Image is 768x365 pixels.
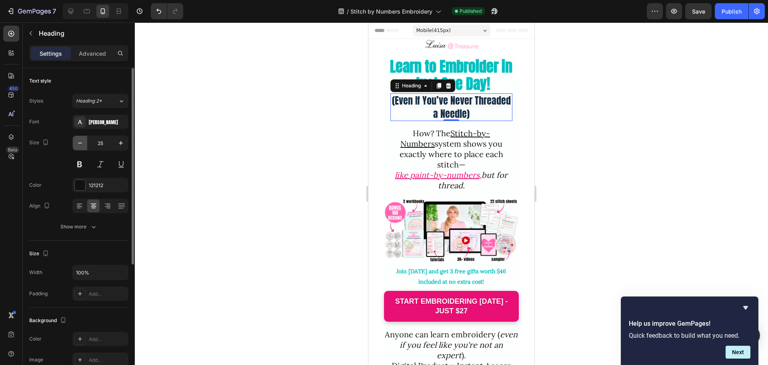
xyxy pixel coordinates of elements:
[715,3,748,19] button: Publish
[79,49,106,58] p: Advanced
[31,307,149,338] i: even if you feel like you're not an expert
[726,346,750,359] button: Next question
[741,303,750,313] button: Hide survey
[692,8,705,15] span: Save
[60,223,98,231] div: Show more
[52,6,56,16] p: 7
[73,265,128,280] input: Auto
[368,22,534,365] iframe: To enrich screen reader interactions, please activate Accessibility in Grammarly extension settings
[29,97,43,105] div: Styles
[89,182,126,189] div: 121212
[40,49,62,58] p: Settings
[89,290,126,298] div: Add...
[89,336,126,343] div: Add...
[685,3,712,19] button: Save
[29,220,128,234] button: Show more
[8,85,19,92] div: 450
[29,315,68,326] div: Background
[629,332,750,339] p: Quick feedback to build what you need.
[29,269,42,276] div: Width
[76,97,102,105] span: Heading 2*
[89,119,126,126] div: [PERSON_NAME]
[29,335,42,343] div: Color
[29,356,43,363] div: Image
[16,306,150,349] h2: Anyone can learn embroidery ( ). Digital Product = Instant Access
[29,248,50,259] div: Size
[629,319,750,329] h2: Help us improve GemPages!
[460,8,482,15] span: Published
[89,357,126,364] div: Add...
[151,3,183,19] div: Undo/Redo
[3,3,60,19] button: 7
[629,303,750,359] div: Help us improve GemPages!
[29,201,52,212] div: Align
[350,7,432,16] span: Stitch by Numbers Embroidery
[6,147,19,153] div: Beta
[29,77,51,85] div: Text style
[29,181,42,189] div: Color
[347,7,349,16] span: /
[29,118,39,125] div: Font
[29,290,48,297] div: Padding
[722,7,742,16] div: Publish
[72,94,128,108] button: Heading 2*
[39,28,125,38] p: Heading
[29,137,50,148] div: Size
